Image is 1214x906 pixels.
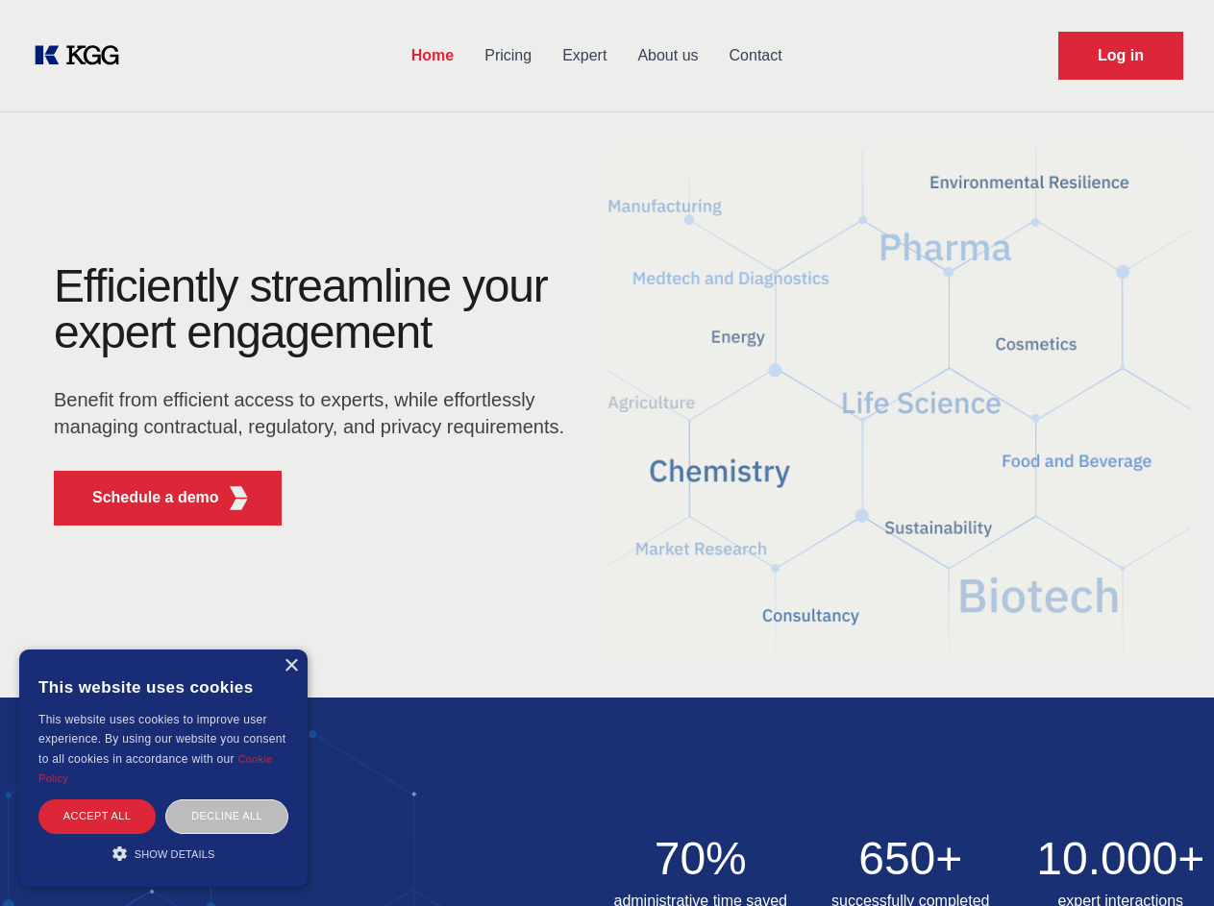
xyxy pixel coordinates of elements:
a: Home [396,31,469,81]
a: Contact [714,31,798,81]
div: Accept all [38,799,156,833]
a: About us [622,31,713,81]
img: KGG Fifth Element RED [227,486,251,510]
h1: Efficiently streamline your expert engagement [54,263,577,355]
img: KGG Fifth Element RED [607,125,1192,678]
div: Close [284,659,298,673]
iframe: Chat Widget [1118,814,1214,906]
span: This website uses cookies to improve user experience. By using our website you consent to all coo... [38,713,285,766]
div: Decline all [165,799,288,833]
div: This website uses cookies [38,664,288,710]
a: Pricing [469,31,547,81]
a: KOL Knowledge Platform: Talk to Key External Experts (KEE) [31,40,135,71]
button: Schedule a demoKGG Fifth Element RED [54,471,282,526]
a: Request Demo [1058,32,1183,80]
a: Expert [547,31,622,81]
div: Show details [38,844,288,863]
h2: 70% [607,836,795,882]
a: Cookie Policy [38,753,273,784]
p: Benefit from efficient access to experts, while effortlessly managing contractual, regulatory, an... [54,386,577,440]
p: Schedule a demo [92,486,219,509]
h2: 650+ [817,836,1004,882]
span: Show details [135,848,215,860]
